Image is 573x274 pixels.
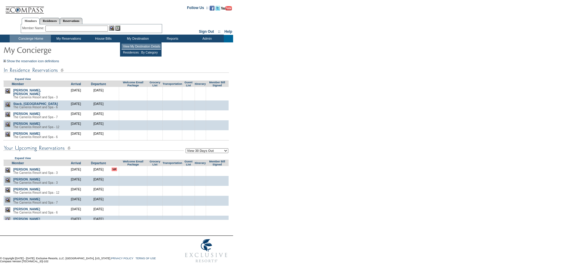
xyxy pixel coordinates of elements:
td: Follow Us :: [187,5,208,12]
img: view [5,217,10,222]
td: [DATE] [87,166,110,176]
a: Welcome Email Package [123,81,143,87]
a: [PERSON_NAME], [PERSON_NAME] [13,88,41,96]
a: [PERSON_NAME] [13,217,40,221]
img: Exclusive Resorts [179,236,233,266]
img: Subscribe to our YouTube Channel [221,6,232,11]
span: The Carneros Resort and Spa - 12 [13,125,59,129]
a: Itinerary [195,82,206,85]
td: [DATE] [87,216,110,226]
img: blank.gif [172,187,173,188]
input: VIP member [112,168,117,171]
a: Member [12,82,24,86]
a: Residences [40,18,60,24]
a: Departure [91,82,106,86]
span: The Carneros Resort and Spa - 7 [13,115,58,119]
img: Become our fan on Facebook [210,6,214,11]
a: Guest List [184,160,192,166]
a: PRIVACY POLICY [111,257,133,260]
td: [DATE] [87,130,110,140]
a: [PERSON_NAME] [13,168,40,171]
a: Help [224,29,232,34]
td: [DATE] [65,120,87,130]
td: Concierge Home [10,35,51,42]
td: [DATE] [65,176,87,186]
td: [DATE] [87,110,110,120]
img: view [5,102,10,107]
a: [PERSON_NAME] [13,112,40,115]
span: The Carneros Resort and Spa - 6 [13,211,58,214]
a: Subscribe to our YouTube Channel [221,8,232,11]
img: view [5,197,10,202]
a: Arrival [71,161,81,165]
img: Follow us on Twitter [215,6,220,11]
td: [DATE] [65,87,87,100]
img: view [5,187,10,192]
a: Arrival [71,82,81,86]
a: Departure [91,161,106,165]
a: Itinerary [195,162,206,165]
span: The Carneros Resort and Spa - 3 [13,181,58,184]
a: Member [12,161,24,165]
span: The Carneros Resort and Spa - 6 [13,106,58,109]
img: view [5,168,10,173]
img: blank.gif [172,88,173,89]
td: [DATE] [65,216,87,226]
td: My Destination [120,35,155,42]
td: [DATE] [65,186,87,196]
a: [PERSON_NAME] [13,122,40,125]
a: Transportation [162,162,182,165]
img: view [5,207,10,212]
img: View [109,26,114,31]
a: Show the reservation icon definitions [7,59,59,63]
img: subTtlConUpcomingReservatio.gif [3,144,184,152]
a: [PERSON_NAME] [13,187,40,191]
a: Grocery List [149,160,160,166]
a: Members [22,18,40,24]
img: view [5,122,10,127]
span: :: [218,29,220,34]
span: The Carneros Resort and Spa - 3 [13,96,58,99]
td: Admin [189,35,224,42]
